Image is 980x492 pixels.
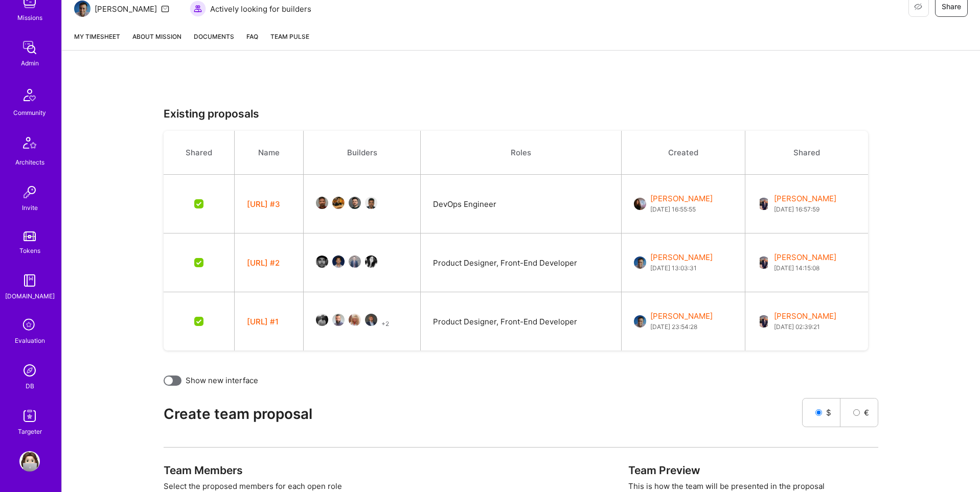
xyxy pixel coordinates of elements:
[164,131,235,175] th: Shared
[17,451,42,472] a: User Avatar
[190,1,206,17] img: Actively looking for builders
[316,197,328,209] img: User Avatar
[316,201,332,211] a: User Avatar
[758,193,856,215] a: User Avatar[PERSON_NAME][DATE] 16:57:59
[332,314,345,326] img: User Avatar
[20,316,39,335] i: icon SelectionTeam
[316,314,328,326] img: User Avatar
[161,5,169,13] i: icon Mail
[15,157,44,168] div: Architects
[420,233,622,292] td: Product Designer, Front-End Developer
[634,315,646,327] img: User Avatar
[164,406,802,423] h2: Create team proposal
[304,131,420,175] th: Builders
[247,257,280,268] button: [URL] #2
[774,204,836,215] span: [DATE] 16:57:59
[650,263,713,273] span: [DATE] 13:03:31
[774,252,836,273] div: [PERSON_NAME]
[349,201,365,211] a: User Avatar
[774,321,836,332] span: [DATE] 02:39:21
[365,260,381,270] a: User Avatar
[18,426,42,437] div: Targeter
[650,204,713,215] span: [DATE] 16:55:55
[26,381,34,391] div: DB
[349,260,365,270] a: User Avatar
[247,317,279,326] a: [URL] #1
[17,132,42,157] img: Architects
[758,311,856,332] a: User Avatar[PERSON_NAME][DATE] 02:39:21
[365,314,377,326] img: User Avatar
[774,311,836,332] div: [PERSON_NAME]
[316,255,328,268] img: User Avatar
[758,252,856,273] a: User Avatar[PERSON_NAME][DATE] 14:15:08
[19,182,40,202] img: Invite
[316,318,332,328] a: User Avatar
[19,360,40,381] img: Admin Search
[19,37,40,58] img: admin teamwork
[864,407,869,418] span: €
[365,318,381,328] a: User Avatar
[247,199,280,209] button: [URL] #3
[270,33,309,40] span: Team Pulse
[234,131,304,175] th: Name
[332,255,345,268] img: User Avatar
[853,409,860,416] input: €
[210,4,311,14] span: Actively looking for builders
[420,131,622,175] th: Roles
[332,201,349,211] a: User Avatar
[247,316,279,327] button: [URL] #1
[774,263,836,273] span: [DATE] 14:15:08
[758,315,770,327] img: User Avatar
[942,2,961,12] span: Share
[19,270,40,291] img: guide book
[634,252,732,273] a: User Avatar[PERSON_NAME][DATE] 13:03:31
[365,197,377,209] img: User Avatar
[164,481,612,491] p: Select the proposed members for each open role
[74,31,120,50] a: My timesheet
[628,464,878,477] h3: Team Preview
[15,335,45,346] div: Evaluation
[365,201,381,211] a: User Avatar
[194,31,234,50] a: Documents
[758,256,770,269] img: User Avatar
[132,31,181,50] a: About Mission
[332,260,349,270] a: User Avatar
[332,318,349,328] a: User Avatar
[349,318,365,328] a: User Avatar
[634,193,732,215] a: User Avatar[PERSON_NAME][DATE] 16:55:55
[634,311,732,332] a: User Avatar[PERSON_NAME][DATE] 23:54:28
[21,58,39,68] div: Admin
[22,202,38,213] div: Invite
[270,31,309,50] a: Team Pulse
[650,193,713,215] div: [PERSON_NAME]
[186,375,258,386] label: Show new interface
[164,107,878,120] h3: Existing proposals
[381,318,389,329] button: +2
[332,197,345,209] img: User Avatar
[420,175,622,233] td: DevOps Engineer
[95,4,157,14] div: [PERSON_NAME]
[17,83,42,107] img: Community
[634,256,646,269] img: User Avatar
[622,131,745,175] th: Created
[316,260,332,270] a: User Avatar
[745,131,868,175] th: Shared
[628,481,878,491] p: This is how the team will be presented in the proposal
[650,311,713,332] div: [PERSON_NAME]
[650,252,713,273] div: [PERSON_NAME]
[246,31,258,50] a: FAQ
[164,464,612,477] h3: Team Members
[17,12,42,23] div: Missions
[758,198,770,210] img: User Avatar
[420,292,622,351] td: Product Designer, Front-End Developer
[194,31,234,42] span: Documents
[247,199,280,209] a: [URL] #3
[914,3,922,11] i: icon EyeClosed
[774,193,836,215] div: [PERSON_NAME]
[815,409,822,416] input: $
[634,198,646,210] img: User Avatar
[349,314,361,326] img: User Avatar
[5,291,55,301] div: [DOMAIN_NAME]
[74,1,90,17] img: Team Architect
